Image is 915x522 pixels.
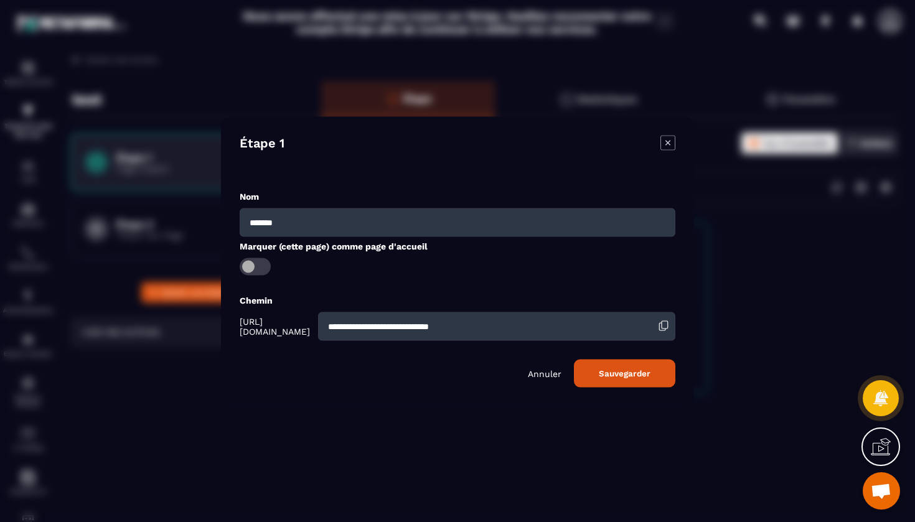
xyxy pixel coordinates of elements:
[528,368,561,378] p: Annuler
[240,295,273,305] label: Chemin
[240,135,284,152] h4: Étape 1
[863,472,900,510] div: Ouvrir le chat
[240,191,259,201] label: Nom
[574,359,675,387] button: Sauvegarder
[240,316,315,336] span: [URL][DOMAIN_NAME]
[240,241,428,251] label: Marquer (cette page) comme page d'accueil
